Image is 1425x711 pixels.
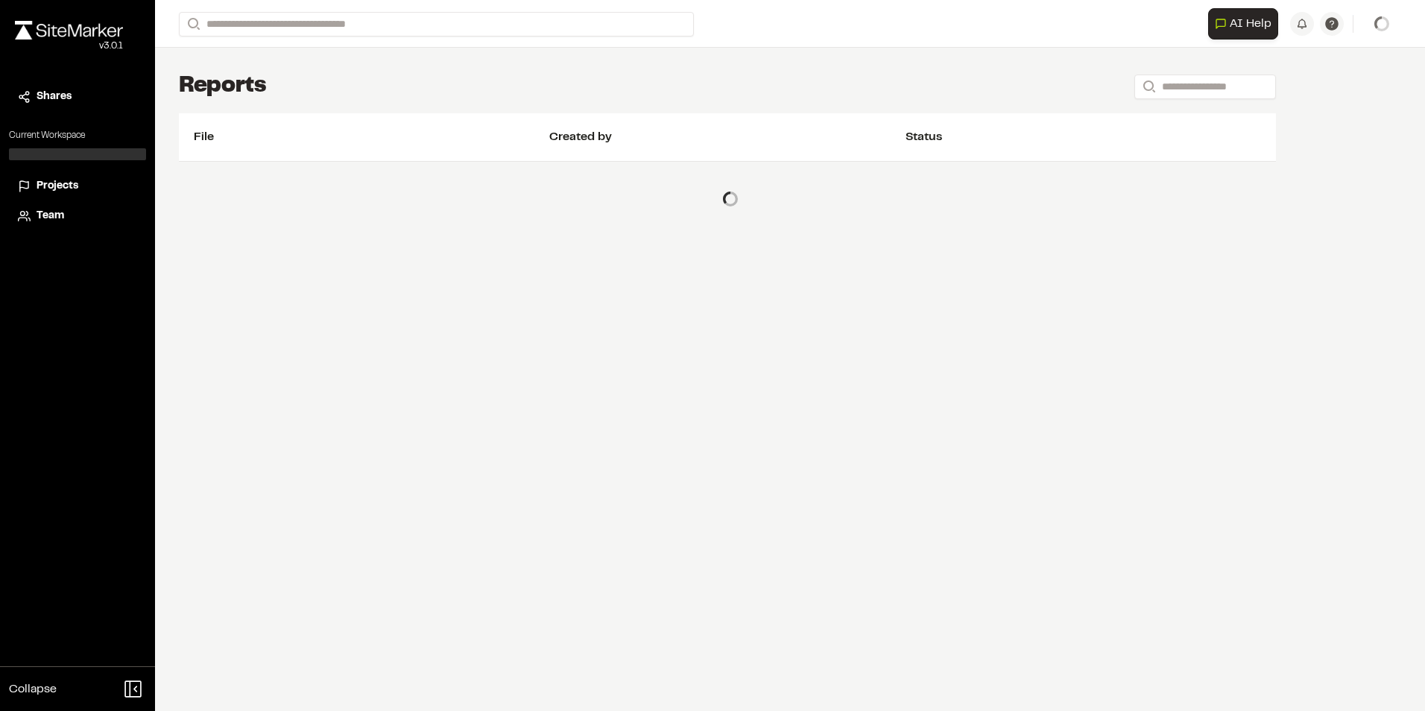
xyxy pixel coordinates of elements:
[179,72,267,101] h1: Reports
[37,208,64,224] span: Team
[1230,15,1271,33] span: AI Help
[1208,8,1284,39] div: Open AI Assistant
[9,129,146,142] p: Current Workspace
[15,21,123,39] img: rebrand.png
[18,178,137,195] a: Projects
[9,680,57,698] span: Collapse
[194,128,549,146] div: File
[37,89,72,105] span: Shares
[549,128,905,146] div: Created by
[18,208,137,224] a: Team
[179,12,206,37] button: Search
[1134,75,1161,99] button: Search
[18,89,137,105] a: Shares
[37,178,78,195] span: Projects
[1208,8,1278,39] button: Open AI Assistant
[906,128,1261,146] div: Status
[15,39,123,53] div: Oh geez...please don't...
